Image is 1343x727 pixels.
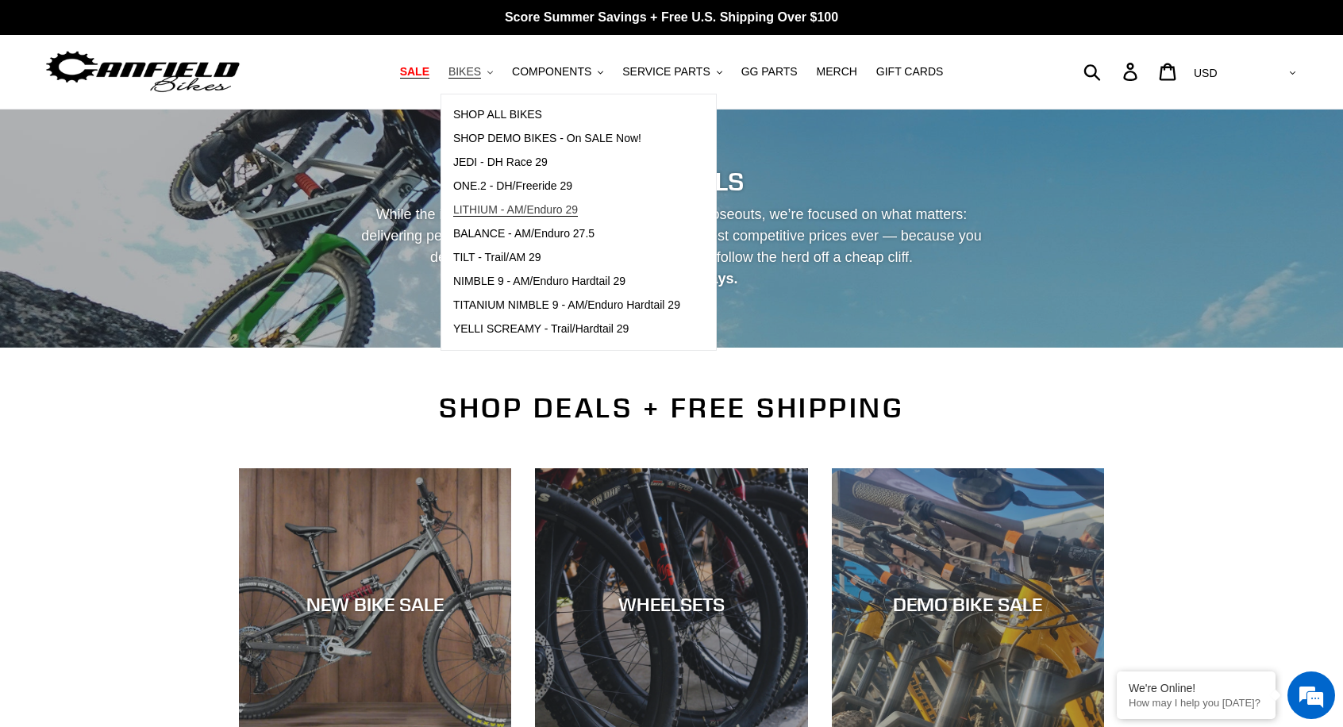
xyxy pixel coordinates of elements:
[453,322,629,336] span: YELLI SCREAMY - Trail/Hardtail 29
[453,156,548,169] span: JEDI - DH Race 29
[239,167,1104,197] h2: REAL DEALS
[347,204,996,290] p: While the industry spirals into fire sales and factory closeouts, we’re focused on what matters: ...
[453,203,578,217] span: LITHIUM - AM/Enduro 29
[441,198,692,222] a: LITHIUM - AM/Enduro 29
[453,251,541,264] span: TILT - Trail/AM 29
[239,391,1104,425] h2: SHOP DEALS + FREE SHIPPING
[392,61,437,83] a: SALE
[441,151,692,175] a: JEDI - DH Race 29
[441,127,692,151] a: SHOP DEMO BIKES - On SALE Now!
[92,200,219,360] span: We're online!
[453,179,572,193] span: ONE.2 - DH/Freeride 29
[1129,697,1264,709] p: How may I help you today?
[605,271,737,287] strong: Rider-First. Always.
[106,89,291,110] div: Chat with us now
[44,47,242,97] img: Canfield Bikes
[614,61,729,83] button: SERVICE PARTS
[453,108,542,121] span: SHOP ALL BIKES
[17,87,41,111] div: Navigation go back
[876,65,944,79] span: GIFT CARDS
[441,270,692,294] a: NIMBLE 9 - AM/Enduro Hardtail 29
[441,246,692,270] a: TILT - Trail/AM 29
[622,65,710,79] span: SERVICE PARTS
[453,132,641,145] span: SHOP DEMO BIKES - On SALE Now!
[441,175,692,198] a: ONE.2 - DH/Freeride 29
[1092,54,1133,89] input: Search
[8,433,302,489] textarea: Type your message and hit 'Enter'
[453,275,625,288] span: NIMBLE 9 - AM/Enduro Hardtail 29
[441,222,692,246] a: BALANCE - AM/Enduro 27.5
[441,317,692,341] a: YELLI SCREAMY - Trail/Hardtail 29
[512,65,591,79] span: COMPONENTS
[1129,682,1264,694] div: We're Online!
[453,227,595,240] span: BALANCE - AM/Enduro 27.5
[741,65,798,79] span: GG PARTS
[441,294,692,317] a: TITANIUM NIMBLE 9 - AM/Enduro Hardtail 29
[239,593,511,616] div: NEW BIKE SALE
[441,103,692,127] a: SHOP ALL BIKES
[504,61,611,83] button: COMPONENTS
[868,61,952,83] a: GIFT CARDS
[453,298,680,312] span: TITANIUM NIMBLE 9 - AM/Enduro Hardtail 29
[260,8,298,46] div: Minimize live chat window
[448,65,481,79] span: BIKES
[535,593,807,616] div: WHEELSETS
[400,65,429,79] span: SALE
[51,79,90,119] img: d_696896380_company_1647369064580_696896380
[809,61,865,83] a: MERCH
[817,65,857,79] span: MERCH
[832,593,1104,616] div: DEMO BIKE SALE
[441,61,501,83] button: BIKES
[733,61,806,83] a: GG PARTS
